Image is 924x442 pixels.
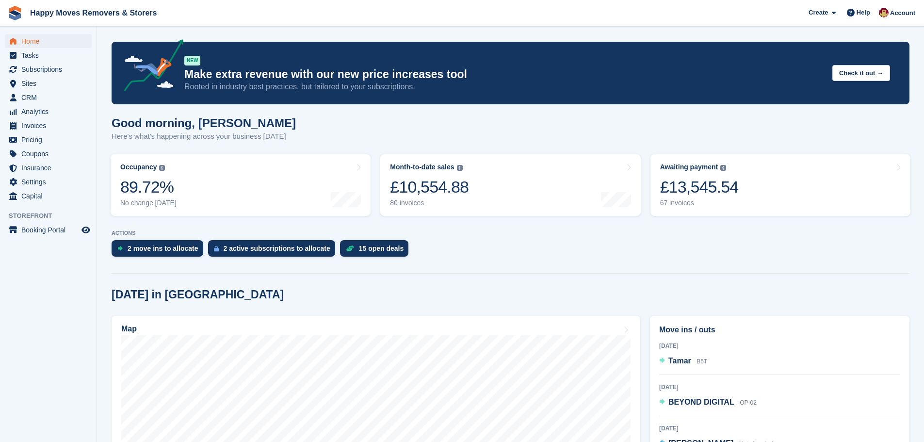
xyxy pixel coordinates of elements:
[659,324,900,336] h2: Move ins / outs
[21,175,80,189] span: Settings
[21,91,80,104] span: CRM
[112,240,208,262] a: 2 move ins to allocate
[117,246,123,251] img: move_ins_to_allocate_icon-fdf77a2bb77ea45bf5b3d319d69a93e2d87916cf1d5bf7949dd705db3b84f3ca.svg
[832,65,890,81] button: Check it out →
[660,199,739,207] div: 67 invoices
[214,246,219,252] img: active_subscription_to_allocate_icon-d502201f5373d7db506a760aba3b589e785aa758c864c3986d89f69b8ff3...
[26,5,161,21] a: Happy Moves Removers & Storers
[660,163,718,171] div: Awaiting payment
[112,131,296,142] p: Here's what's happening across your business [DATE]
[111,154,371,216] a: Occupancy 89.72% No change [DATE]
[21,105,80,118] span: Analytics
[5,91,92,104] a: menu
[659,383,900,392] div: [DATE]
[720,165,726,171] img: icon-info-grey-7440780725fd019a000dd9b08b2336e03edf1995a4989e88bcd33f0948082b44.svg
[5,63,92,76] a: menu
[5,133,92,147] a: menu
[659,342,900,350] div: [DATE]
[697,358,707,365] span: B5T
[116,39,184,95] img: price-adjustments-announcement-icon-8257ccfd72463d97f412b2fc003d46551f7dbcb40ab6d574587a9cd5c0d94...
[120,163,157,171] div: Occupancy
[879,8,889,17] img: Steven Fry
[668,357,691,365] span: Tamar
[5,105,92,118] a: menu
[5,175,92,189] a: menu
[21,223,80,237] span: Booking Portal
[224,245,330,252] div: 2 active subscriptions to allocate
[660,177,739,197] div: £13,545.54
[380,154,640,216] a: Month-to-date sales £10,554.88 80 invoices
[857,8,870,17] span: Help
[21,77,80,90] span: Sites
[208,240,340,262] a: 2 active subscriptions to allocate
[668,398,734,406] span: BEYOND DIGITAL
[659,424,900,433] div: [DATE]
[21,133,80,147] span: Pricing
[650,154,910,216] a: Awaiting payment £13,545.54 67 invoices
[21,147,80,161] span: Coupons
[5,119,92,132] a: menu
[21,119,80,132] span: Invoices
[128,245,198,252] div: 2 move ins to allocate
[21,49,80,62] span: Tasks
[112,116,296,130] h1: Good morning, [PERSON_NAME]
[21,161,80,175] span: Insurance
[740,399,757,406] span: OP-02
[21,34,80,48] span: Home
[184,56,200,65] div: NEW
[346,245,354,252] img: deal-1b604bf984904fb50ccaf53a9ad4b4a5d6e5aea283cecdc64d6e3604feb123c2.svg
[121,325,137,333] h2: Map
[5,223,92,237] a: menu
[112,230,909,236] p: ACTIONS
[21,63,80,76] span: Subscriptions
[390,177,469,197] div: £10,554.88
[5,147,92,161] a: menu
[5,189,92,203] a: menu
[659,355,707,368] a: Tamar B5T
[159,165,165,171] img: icon-info-grey-7440780725fd019a000dd9b08b2336e03edf1995a4989e88bcd33f0948082b44.svg
[184,67,825,82] p: Make extra revenue with our new price increases tool
[457,165,463,171] img: icon-info-grey-7440780725fd019a000dd9b08b2336e03edf1995a4989e88bcd33f0948082b44.svg
[390,199,469,207] div: 80 invoices
[890,8,915,18] span: Account
[390,163,454,171] div: Month-to-date sales
[8,6,22,20] img: stora-icon-8386f47178a22dfd0bd8f6a31ec36ba5ce8667c1dd55bd0f319d3a0aa187defe.svg
[120,177,177,197] div: 89.72%
[5,49,92,62] a: menu
[359,245,404,252] div: 15 open deals
[120,199,177,207] div: No change [DATE]
[340,240,414,262] a: 15 open deals
[9,211,97,221] span: Storefront
[809,8,828,17] span: Create
[5,34,92,48] a: menu
[659,396,757,409] a: BEYOND DIGITAL OP-02
[184,82,825,92] p: Rooted in industry best practices, but tailored to your subscriptions.
[80,224,92,236] a: Preview store
[5,161,92,175] a: menu
[112,288,284,301] h2: [DATE] in [GEOGRAPHIC_DATA]
[21,189,80,203] span: Capital
[5,77,92,90] a: menu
